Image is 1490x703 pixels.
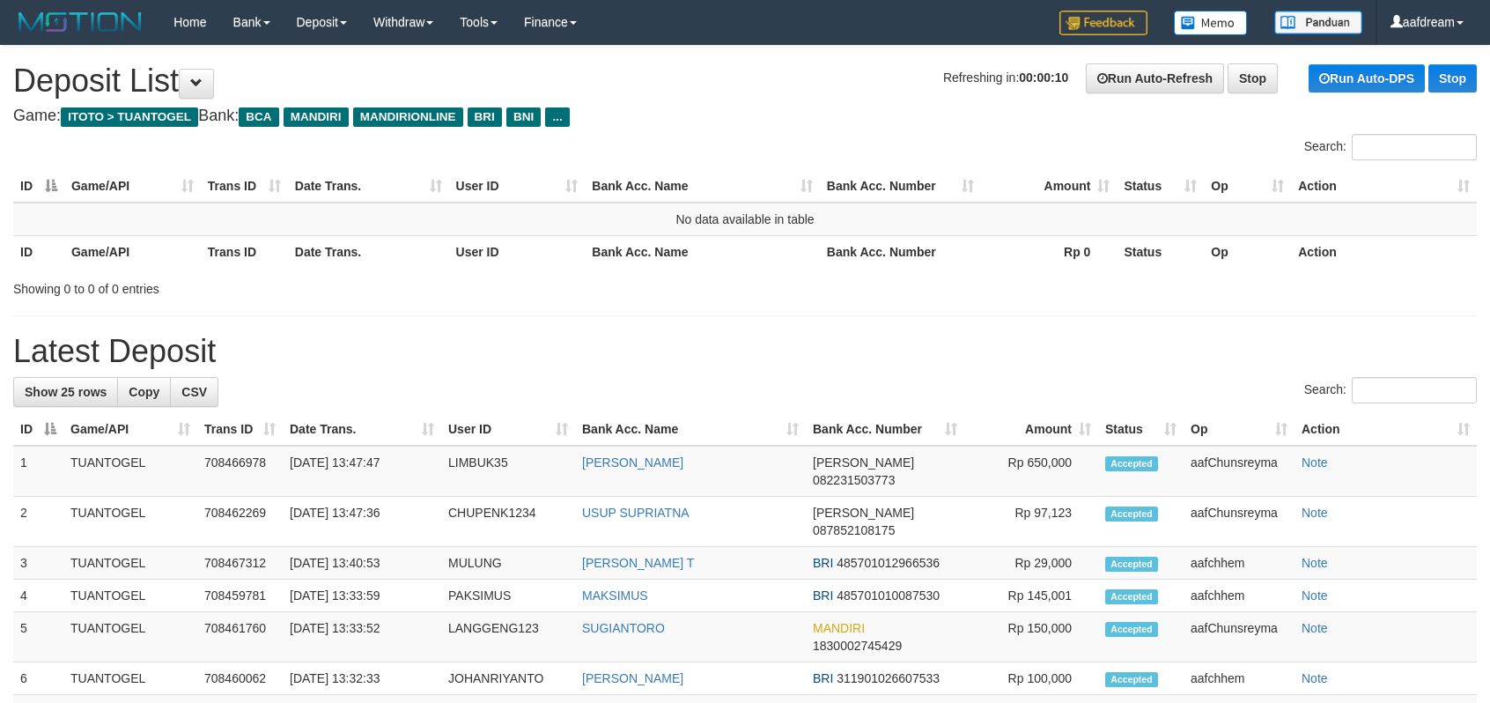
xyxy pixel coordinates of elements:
[582,621,665,635] a: SUGIANTORO
[1302,588,1328,603] a: Note
[1309,64,1425,92] a: Run Auto-DPS
[441,612,575,662] td: LANGGENG123
[981,235,1117,268] th: Rp 0
[1059,11,1147,35] img: Feedback.jpg
[197,547,283,580] td: 708467312
[1291,235,1477,268] th: Action
[1105,507,1158,522] span: Accepted
[813,473,895,487] span: Copy 082231503773 to clipboard
[1302,556,1328,570] a: Note
[1352,377,1477,403] input: Search:
[197,580,283,612] td: 708459781
[201,235,288,268] th: Trans ID
[197,612,283,662] td: 708461760
[1184,446,1295,497] td: aafChunsreyma
[129,385,159,399] span: Copy
[441,580,575,612] td: PAKSIMUS
[813,556,833,570] span: BRI
[964,413,1098,446] th: Amount: activate to sort column ascending
[582,556,694,570] a: [PERSON_NAME] T
[63,612,197,662] td: TUANTOGEL
[63,497,197,547] td: TUANTOGEL
[582,588,648,603] a: MAKSIMUS
[820,170,981,203] th: Bank Acc. Number: activate to sort column ascending
[964,580,1098,612] td: Rp 145,001
[813,455,914,470] span: [PERSON_NAME]
[813,671,833,685] span: BRI
[813,506,914,520] span: [PERSON_NAME]
[13,662,63,695] td: 6
[353,107,463,127] span: MANDIRIONLINE
[1302,506,1328,520] a: Note
[63,662,197,695] td: TUANTOGEL
[964,497,1098,547] td: Rp 97,123
[1184,497,1295,547] td: aafChunsreyma
[1295,413,1477,446] th: Action: activate to sort column ascending
[964,662,1098,695] td: Rp 100,000
[13,497,63,547] td: 2
[201,170,288,203] th: Trans ID: activate to sort column ascending
[283,662,441,695] td: [DATE] 13:32:33
[441,662,575,695] td: JOHANRIYANTO
[63,446,197,497] td: TUANTOGEL
[1105,589,1158,604] span: Accepted
[582,506,690,520] a: USUP SUPRIATNA
[283,497,441,547] td: [DATE] 13:47:36
[13,235,64,268] th: ID
[13,413,63,446] th: ID: activate to sort column descending
[63,580,197,612] td: TUANTOGEL
[964,547,1098,580] td: Rp 29,000
[63,547,197,580] td: TUANTOGEL
[441,413,575,446] th: User ID: activate to sort column ascending
[813,523,895,537] span: Copy 087852108175 to clipboard
[117,377,171,407] a: Copy
[545,107,569,127] span: ...
[13,377,118,407] a: Show 25 rows
[837,671,940,685] span: Copy 311901026607533 to clipboard
[964,446,1098,497] td: Rp 650,000
[1304,134,1477,160] label: Search:
[239,107,278,127] span: BCA
[585,170,820,203] th: Bank Acc. Name: activate to sort column ascending
[197,413,283,446] th: Trans ID: activate to sort column ascending
[441,547,575,580] td: MULUNG
[1274,11,1362,34] img: panduan.png
[813,588,833,603] span: BRI
[13,446,63,497] td: 1
[1086,63,1224,93] a: Run Auto-Refresh
[1302,671,1328,685] a: Note
[1117,170,1204,203] th: Status: activate to sort column ascending
[1291,170,1477,203] th: Action: activate to sort column ascending
[13,334,1477,369] h1: Latest Deposit
[13,273,608,298] div: Showing 0 to 0 of 0 entries
[13,203,1477,236] td: No data available in table
[506,107,541,127] span: BNI
[981,170,1117,203] th: Amount: activate to sort column ascending
[813,639,902,653] span: Copy 1830002745429 to clipboard
[61,107,198,127] span: ITOTO > TUANTOGEL
[964,612,1098,662] td: Rp 150,000
[1184,547,1295,580] td: aafchhem
[1174,11,1248,35] img: Button%20Memo.svg
[582,455,683,470] a: [PERSON_NAME]
[575,413,806,446] th: Bank Acc. Name: activate to sort column ascending
[1204,235,1291,268] th: Op
[449,170,586,203] th: User ID: activate to sort column ascending
[449,235,586,268] th: User ID
[813,621,865,635] span: MANDIRI
[283,580,441,612] td: [DATE] 13:33:59
[1184,413,1295,446] th: Op: activate to sort column ascending
[284,107,349,127] span: MANDIRI
[197,662,283,695] td: 708460062
[13,107,1477,125] h4: Game: Bank:
[943,70,1068,85] span: Refreshing in:
[441,497,575,547] td: CHUPENK1234
[585,235,820,268] th: Bank Acc. Name
[197,446,283,497] td: 708466978
[806,413,964,446] th: Bank Acc. Number: activate to sort column ascending
[13,9,147,35] img: MOTION_logo.png
[13,580,63,612] td: 4
[1204,170,1291,203] th: Op: activate to sort column ascending
[13,170,64,203] th: ID: activate to sort column descending
[13,63,1477,99] h1: Deposit List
